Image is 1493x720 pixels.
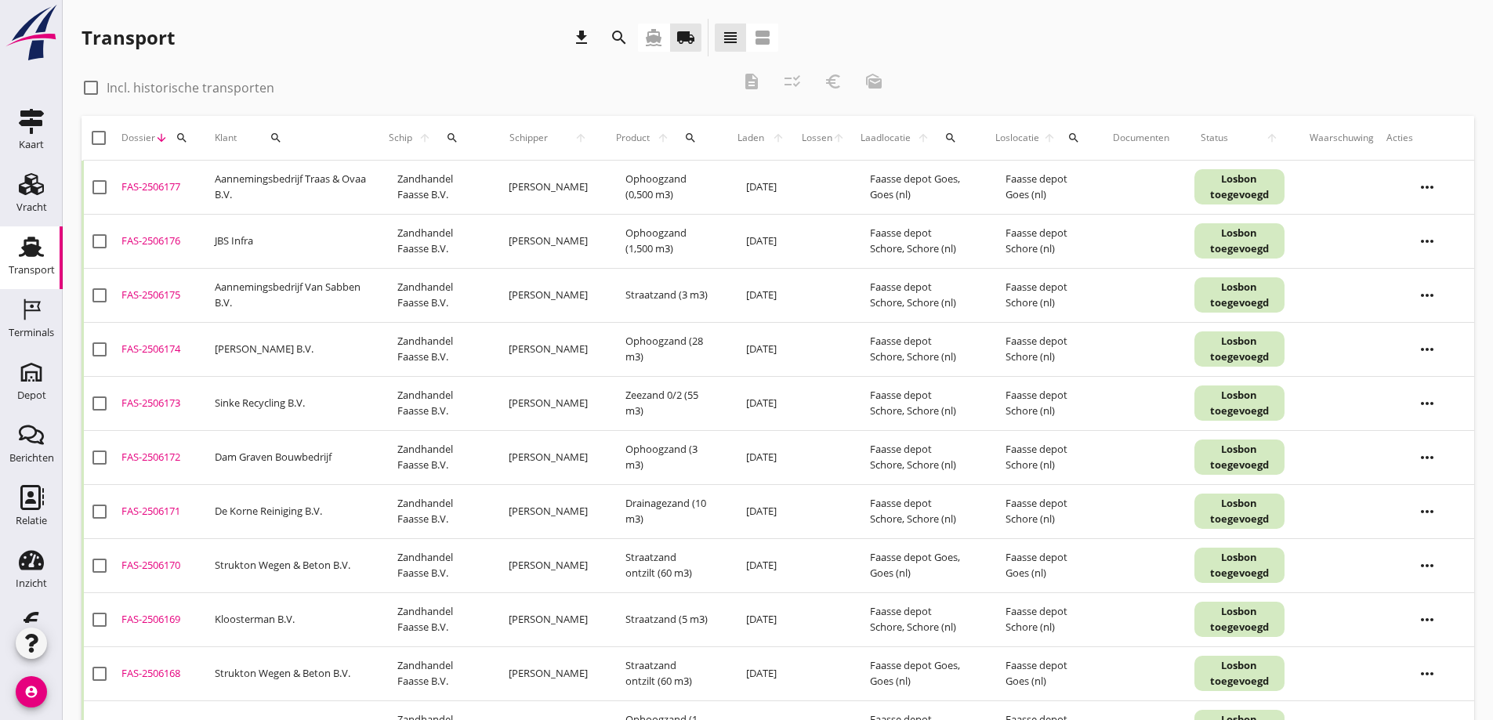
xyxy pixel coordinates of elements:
div: FAS-2506170 [121,558,202,573]
i: arrow_upward [561,132,600,144]
td: [PERSON_NAME] [490,430,607,484]
span: Faasse depot Goes (nl) [1006,172,1067,201]
i: more_horiz [1405,219,1449,263]
div: Losbon toegevoegd [1194,331,1285,367]
td: [DATE] [727,430,795,484]
i: arrow_upward [914,132,933,144]
td: [DATE] [727,376,795,430]
td: Sinke Recycling B.V. [208,376,379,430]
td: [PERSON_NAME] [490,376,607,430]
img: logo-small.a267ee39.svg [3,4,60,62]
label: Incl. historische transporten [107,80,274,96]
span: Faasse depot Schore (nl) [1006,442,1067,472]
i: local_shipping [676,28,695,47]
i: view_agenda [753,28,772,47]
i: more_horiz [1405,652,1449,696]
td: Faasse depot Schore, Schore (nl) [851,430,987,484]
td: Dam Graven Bouwbedrijf [208,430,379,484]
i: more_horiz [1405,273,1449,317]
div: FAS-2506173 [121,396,202,411]
i: arrow_upward [1041,132,1057,144]
i: search [270,132,282,144]
td: Zandhandel Faasse B.V. [379,484,490,538]
div: Losbon toegevoegd [1194,385,1285,421]
td: [PERSON_NAME] [490,646,607,700]
td: Drainagezand (10 m3) [607,484,727,538]
i: arrow_downward [155,132,168,144]
div: Acties [1386,131,1468,145]
i: more_horiz [1405,165,1449,209]
td: [PERSON_NAME] [490,538,607,592]
span: Lossen [802,131,832,145]
td: [DATE] [727,538,795,592]
div: FAS-2506176 [121,233,202,249]
i: directions_boat [644,28,663,47]
div: Klant [215,119,372,157]
i: arrow_upward [1247,132,1297,144]
i: more_horiz [1405,598,1449,642]
i: arrow_upward [832,132,845,144]
td: Zandhandel Faasse B.V. [379,538,490,592]
td: Ophoogzand (28 m3) [607,322,727,376]
td: De Korne Reiniging B.V. [208,484,379,538]
i: download [572,28,591,47]
td: Zeezand 0/2 (55 m3) [607,376,727,430]
div: FAS-2506174 [121,342,202,357]
span: Schipper [496,131,561,145]
div: Relatie [16,516,47,526]
td: Faasse depot Schore, Schore (nl) [851,268,987,322]
td: [DATE] [727,268,795,322]
td: [PERSON_NAME] [490,268,607,322]
td: Zandhandel Faasse B.V. [379,214,490,268]
div: Losbon toegevoegd [1194,169,1285,204]
td: Ophoogzand (3 m3) [607,430,727,484]
i: view_headline [721,28,740,47]
span: Schip [385,131,415,145]
i: more_horiz [1405,327,1449,371]
td: Ophoogzand (0,500 m3) [607,161,727,215]
div: Documenten [1113,131,1169,145]
div: FAS-2506177 [121,179,202,195]
div: Waarschuwing [1310,131,1374,145]
td: Faasse depot Goes, Goes (nl) [851,646,987,700]
td: [DATE] [727,484,795,538]
i: search [684,132,697,144]
td: [DATE] [727,322,795,376]
div: Berichten [9,453,54,463]
td: Zandhandel Faasse B.V. [379,646,490,700]
i: account_circle [16,676,47,707]
td: Zandhandel Faasse B.V. [379,376,490,430]
span: Faasse depot Schore (nl) [1006,388,1067,418]
span: Faasse depot Schore (nl) [1006,604,1067,634]
div: Losbon toegevoegd [1194,656,1285,691]
td: [DATE] [727,646,795,700]
td: JBS Infra [208,214,379,268]
td: Straatzand ontzilt (60 m3) [607,538,727,592]
i: search [1067,132,1080,144]
i: more_horiz [1405,490,1449,534]
div: FAS-2506172 [121,450,202,465]
div: Terminals [9,327,54,338]
td: Zandhandel Faasse B.V. [379,161,490,215]
i: arrow_upward [654,132,673,144]
span: Faasse depot Schore (nl) [1006,334,1067,364]
td: Straatzand (5 m3) [607,592,727,646]
span: Product [613,131,654,145]
span: Loslocatie [993,131,1041,145]
span: Faasse depot Schore (nl) [1006,226,1067,255]
td: Aannemingsbedrijf Traas & Ovaa B.V. [208,161,379,215]
span: Laadlocatie [857,131,914,145]
td: Zandhandel Faasse B.V. [379,430,490,484]
span: Laden [734,131,769,145]
td: Faasse depot Goes, Goes (nl) [851,538,987,592]
td: [PERSON_NAME] [490,592,607,646]
i: arrow_upward [768,132,789,144]
td: Zandhandel Faasse B.V. [379,322,490,376]
i: search [944,132,957,144]
i: more_horiz [1405,436,1449,479]
i: more_horiz [1405,544,1449,588]
div: Losbon toegevoegd [1194,602,1285,637]
td: Zandhandel Faasse B.V. [379,592,490,646]
td: Faasse depot Schore, Schore (nl) [851,214,987,268]
span: Faasse depot Goes (nl) [1006,550,1067,580]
